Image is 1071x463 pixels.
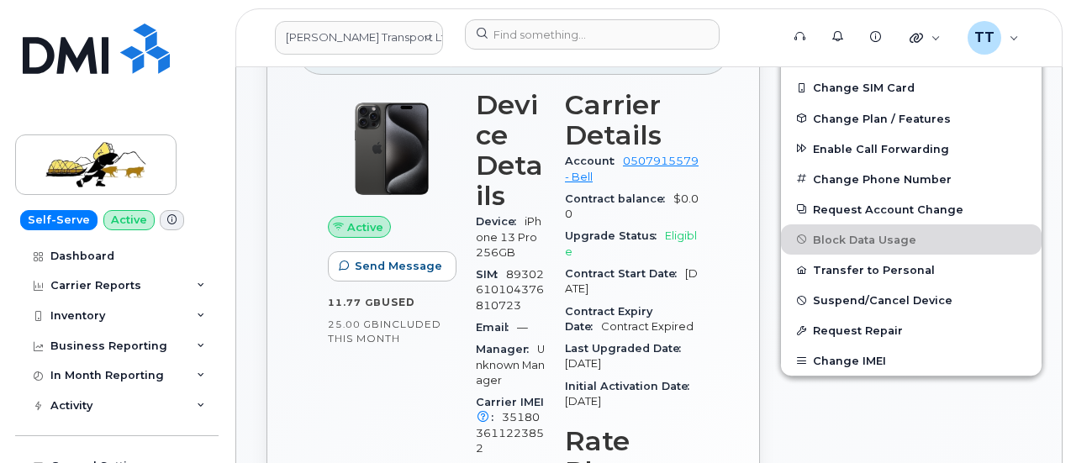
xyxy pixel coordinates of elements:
[275,21,443,55] a: E. Gruben's Transport Ltd.
[476,215,525,228] span: Device
[565,90,699,150] h3: Carrier Details
[476,396,544,424] span: Carrier IMEI
[974,28,994,48] span: TT
[781,315,1042,345] button: Request Repair
[328,251,456,281] button: Send Message
[601,320,694,333] span: Contract Expired
[476,411,544,455] span: 351803611223852
[956,21,1031,55] div: Travis Tedesco
[813,294,952,307] span: Suspend/Cancel Device
[476,268,544,312] span: 89302610104376810723
[341,98,442,199] img: iPhone_15_Pro_Black.png
[565,155,623,167] span: Account
[476,90,545,211] h3: Device Details
[565,267,685,280] span: Contract Start Date
[347,219,383,235] span: Active
[476,343,545,387] span: Unknown Manager
[781,345,1042,376] button: Change IMEI
[781,134,1042,164] button: Enable Call Forwarding
[781,164,1042,194] button: Change Phone Number
[355,258,442,274] span: Send Message
[898,21,952,55] div: Quicklinks
[781,194,1042,224] button: Request Account Change
[565,380,698,392] span: Initial Activation Date
[781,285,1042,315] button: Suspend/Cancel Device
[328,318,441,345] span: included this month
[781,72,1042,103] button: Change SIM Card
[565,395,601,408] span: [DATE]
[781,255,1042,285] button: Transfer to Personal
[476,215,541,259] span: iPhone 13 Pro 256GB
[328,318,380,330] span: 25.00 GB
[565,305,652,333] span: Contract Expiry Date
[565,192,673,205] span: Contract balance
[565,155,699,182] a: 0507915579 - Bell
[565,229,665,242] span: Upgrade Status
[813,142,949,155] span: Enable Call Forwarding
[476,321,517,334] span: Email
[781,103,1042,134] button: Change Plan / Features
[382,296,415,308] span: used
[565,357,601,370] span: [DATE]
[476,268,506,281] span: SIM
[328,297,382,308] span: 11.77 GB
[465,19,720,50] input: Find something...
[781,224,1042,255] button: Block Data Usage
[517,321,528,334] span: —
[565,342,689,355] span: Last Upgraded Date
[565,229,697,257] span: Eligible
[476,343,537,355] span: Manager
[813,112,951,124] span: Change Plan / Features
